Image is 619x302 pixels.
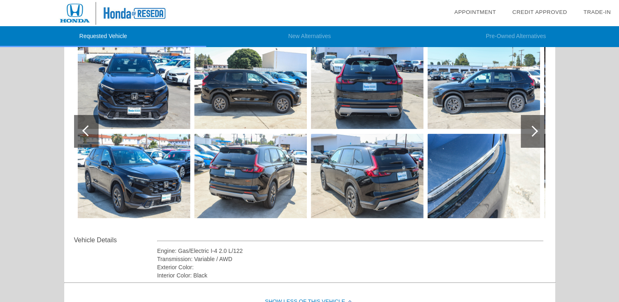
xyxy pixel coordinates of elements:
[583,9,611,15] a: Trade-In
[157,247,544,255] div: Engine: Gas/Electric I-4 2.0 L/122
[78,134,190,218] img: 3.jpg
[206,26,412,47] li: New Alternatives
[194,45,307,129] img: 4.jpg
[428,45,540,129] img: 8.jpg
[512,9,567,15] a: Credit Approved
[311,134,423,218] img: 7.jpg
[413,26,619,47] li: Pre-Owned Alternatives
[157,263,544,271] div: Exterior Color:
[428,134,540,218] img: 9.jpg
[194,134,307,218] img: 5.jpg
[157,271,544,279] div: Interior Color: Black
[157,255,544,263] div: Transmission: Variable / AWD
[78,45,190,129] img: 2.jpg
[454,9,496,15] a: Appointment
[74,235,157,245] div: Vehicle Details
[311,45,423,129] img: 6.jpg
